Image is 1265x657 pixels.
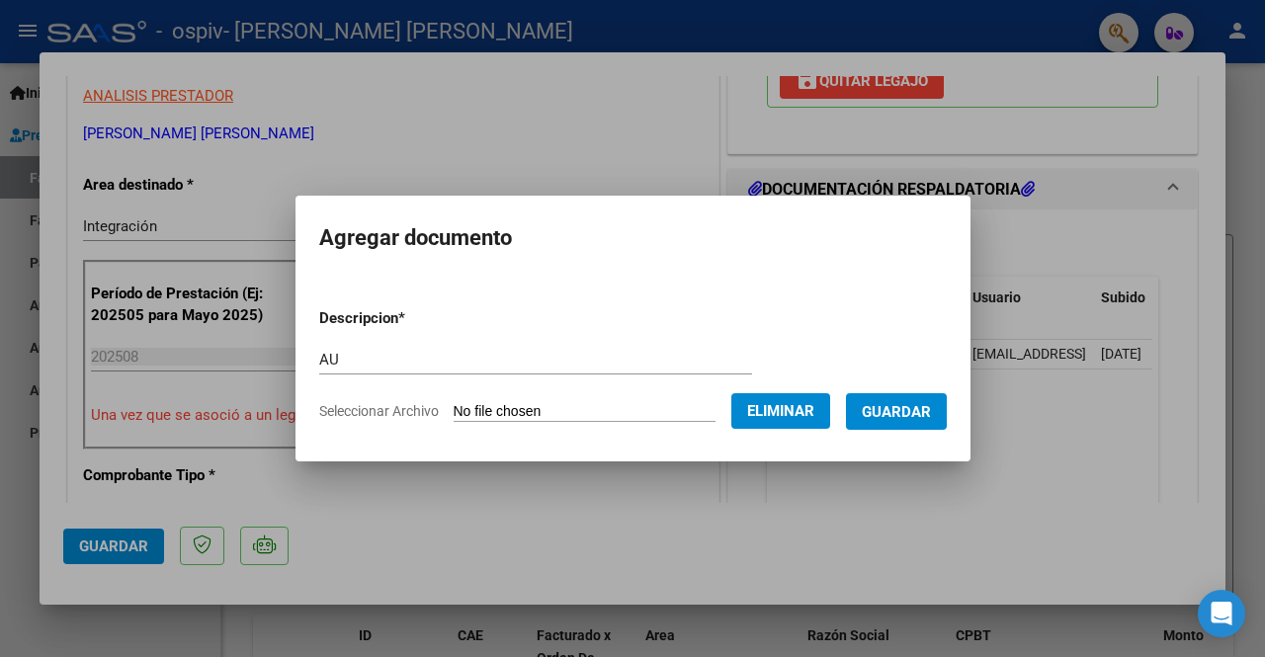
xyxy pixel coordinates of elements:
span: Guardar [862,403,931,421]
span: Eliminar [747,402,814,420]
button: Eliminar [731,393,830,429]
h2: Agregar documento [319,219,947,257]
button: Guardar [846,393,947,430]
div: Open Intercom Messenger [1198,590,1245,637]
p: Descripcion [319,307,508,330]
span: Seleccionar Archivo [319,403,439,419]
